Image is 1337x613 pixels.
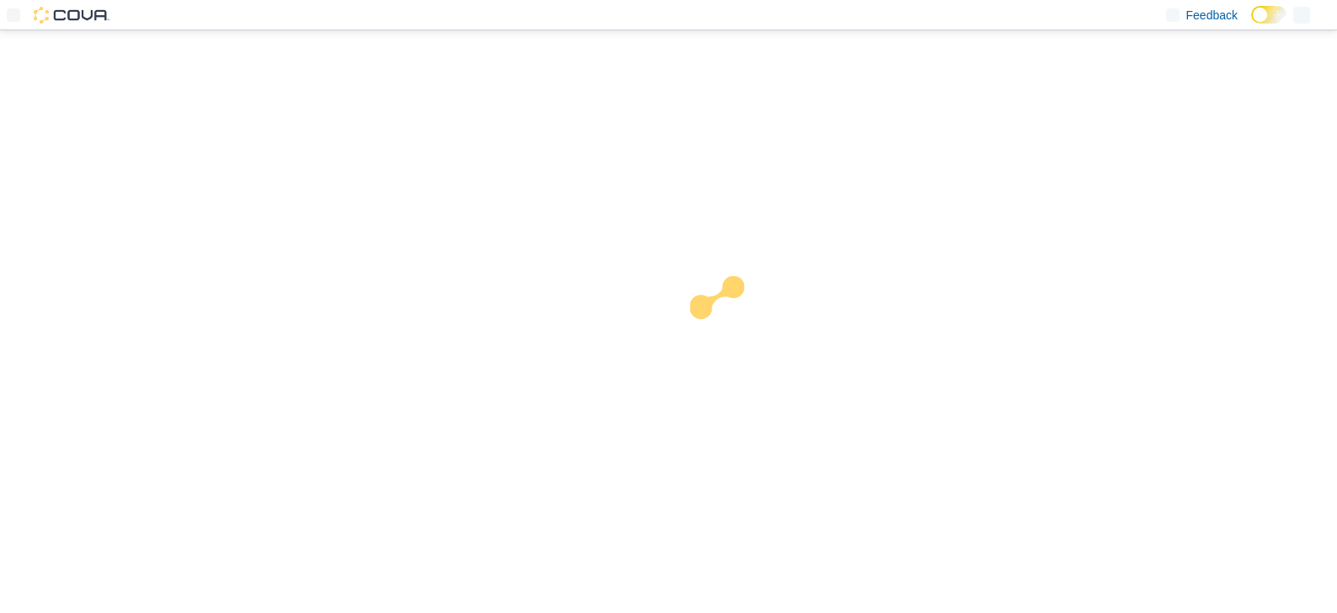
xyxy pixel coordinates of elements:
img: cova-loader [668,264,795,390]
img: Cova [34,7,109,24]
input: Dark Mode [1251,6,1286,24]
span: Feedback [1186,7,1238,24]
